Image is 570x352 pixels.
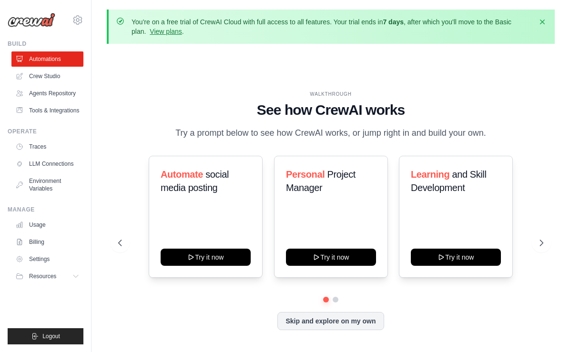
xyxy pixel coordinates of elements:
[411,169,449,180] span: Learning
[11,234,83,250] a: Billing
[132,17,532,36] p: You're on a free trial of CrewAI Cloud with full access to all features. Your trial ends in , aft...
[42,332,60,340] span: Logout
[411,249,501,266] button: Try it now
[11,139,83,154] a: Traces
[286,169,325,180] span: Personal
[118,101,543,119] h1: See how CrewAI works
[286,169,356,193] span: Project Manager
[11,251,83,267] a: Settings
[171,126,491,140] p: Try a prompt below to see how CrewAI works, or jump right in and build your own.
[8,13,55,27] img: Logo
[11,69,83,84] a: Crew Studio
[8,128,83,135] div: Operate
[11,269,83,284] button: Resources
[277,312,384,330] button: Skip and explore on my own
[8,328,83,344] button: Logout
[11,51,83,67] a: Automations
[11,156,83,171] a: LLM Connections
[383,18,404,26] strong: 7 days
[11,103,83,118] a: Tools & Integrations
[161,249,251,266] button: Try it now
[161,169,203,180] span: Automate
[286,249,376,266] button: Try it now
[29,272,56,280] span: Resources
[11,217,83,232] a: Usage
[161,169,229,193] span: social media posting
[8,40,83,48] div: Build
[11,86,83,101] a: Agents Repository
[11,173,83,196] a: Environment Variables
[411,169,486,193] span: and Skill Development
[118,91,543,98] div: WALKTHROUGH
[150,28,182,35] a: View plans
[8,206,83,213] div: Manage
